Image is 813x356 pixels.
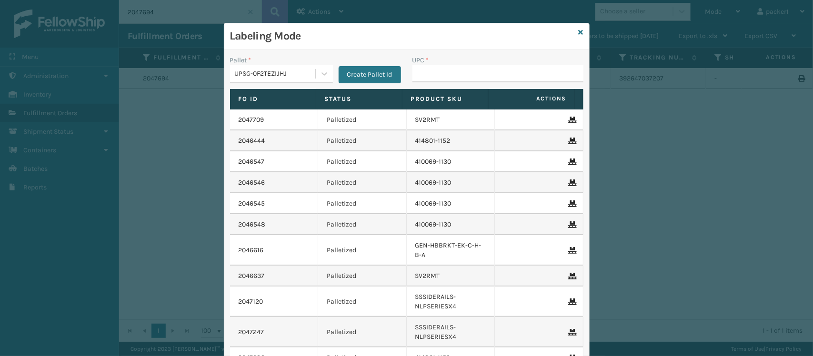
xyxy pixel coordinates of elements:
td: Palletized [318,151,407,172]
i: Remove From Pallet [569,221,574,228]
td: Palletized [318,172,407,193]
td: SV2RMT [407,266,495,287]
a: 2047247 [239,327,264,337]
i: Remove From Pallet [569,298,574,305]
label: Status [325,95,393,103]
td: 410069-1130 [407,193,495,214]
td: Palletized [318,193,407,214]
label: Fo Id [239,95,307,103]
a: 2046444 [239,136,265,146]
td: 410069-1130 [407,172,495,193]
span: Actions [492,91,572,107]
label: Product SKU [411,95,480,103]
label: Pallet [230,55,251,65]
a: 2046637 [239,271,265,281]
label: UPC [412,55,429,65]
td: Palletized [318,214,407,235]
td: Palletized [318,130,407,151]
td: Palletized [318,109,407,130]
a: 2046616 [239,246,264,255]
i: Remove From Pallet [569,179,574,186]
a: 2046546 [239,178,265,188]
a: 2047709 [239,115,264,125]
td: Palletized [318,266,407,287]
i: Remove From Pallet [569,117,574,123]
td: SSSIDERAILS-NLPSERIESX4 [407,317,495,347]
td: Palletized [318,287,407,317]
h3: Labeling Mode [230,29,575,43]
i: Remove From Pallet [569,200,574,207]
a: 2046548 [239,220,266,229]
td: Palletized [318,317,407,347]
i: Remove From Pallet [569,273,574,279]
a: 2047120 [239,297,263,307]
td: SV2RMT [407,109,495,130]
td: 410069-1130 [407,151,495,172]
i: Remove From Pallet [569,247,574,254]
a: 2046547 [239,157,265,167]
td: Palletized [318,235,407,266]
i: Remove From Pallet [569,138,574,144]
i: Remove From Pallet [569,158,574,165]
a: 2046545 [239,199,265,208]
div: UPSG-0F2TEZIJHJ [235,69,316,79]
td: SSSIDERAILS-NLPSERIESX4 [407,287,495,317]
i: Remove From Pallet [569,329,574,336]
td: GEN-HBBRKT-EK-C-H-B-A [407,235,495,266]
td: 414801-1152 [407,130,495,151]
button: Create Pallet Id [339,66,401,83]
td: 410069-1130 [407,214,495,235]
